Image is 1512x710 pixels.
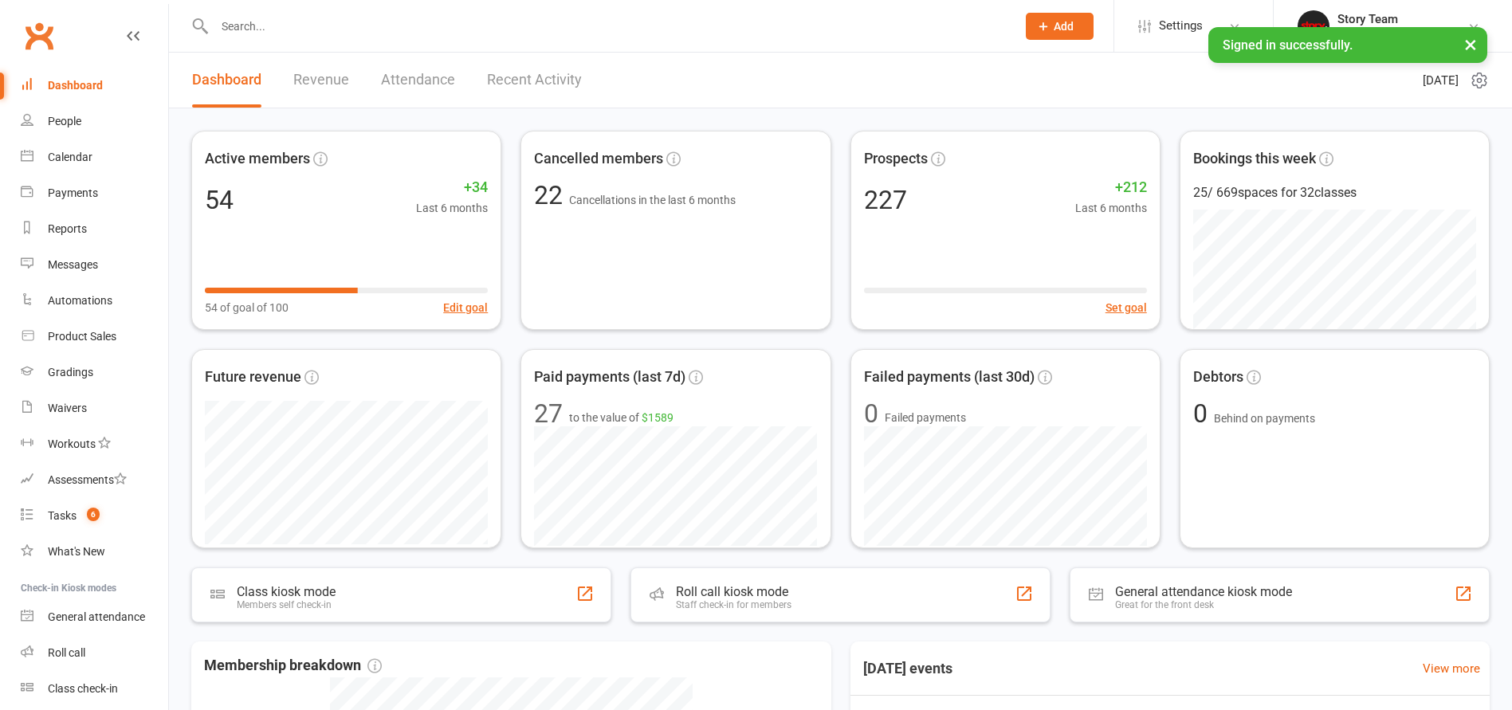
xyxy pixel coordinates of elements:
[48,473,127,486] div: Assessments
[21,104,168,139] a: People
[569,194,736,206] span: Cancellations in the last 6 months
[19,16,59,56] a: Clubworx
[864,147,928,171] span: Prospects
[87,508,100,521] span: 6
[1193,182,1476,203] div: 25 / 669 spaces for 32 classes
[1193,398,1214,429] span: 0
[534,401,563,426] div: 27
[21,139,168,175] a: Calendar
[293,53,349,108] a: Revenue
[443,299,488,316] button: Edit goal
[48,402,87,414] div: Waivers
[21,599,168,635] a: General attendance kiosk mode
[21,390,168,426] a: Waivers
[21,175,168,211] a: Payments
[21,462,168,498] a: Assessments
[48,509,77,522] div: Tasks
[1075,199,1147,217] span: Last 6 months
[1115,584,1292,599] div: General attendance kiosk mode
[569,409,674,426] span: to the value of
[1337,12,1451,26] div: Story Team
[21,671,168,707] a: Class kiosk mode
[237,584,336,599] div: Class kiosk mode
[1193,147,1316,171] span: Bookings this week
[416,176,488,199] span: +34
[1298,10,1329,42] img: thumb_image1751589760.png
[534,366,685,389] span: Paid payments (last 7d)
[21,426,168,462] a: Workouts
[48,545,105,558] div: What's New
[534,180,569,210] span: 22
[416,199,488,217] span: Last 6 months
[21,319,168,355] a: Product Sales
[21,498,168,534] a: Tasks 6
[48,437,96,450] div: Workouts
[1054,20,1074,33] span: Add
[192,53,261,108] a: Dashboard
[1159,8,1203,44] span: Settings
[864,366,1035,389] span: Failed payments (last 30d)
[48,222,87,235] div: Reports
[205,147,310,171] span: Active members
[1026,13,1094,40] button: Add
[21,635,168,671] a: Roll call
[48,330,116,343] div: Product Sales
[48,646,85,659] div: Roll call
[48,258,98,271] div: Messages
[205,187,234,213] div: 54
[1423,659,1480,678] a: View more
[210,15,1005,37] input: Search...
[1223,37,1353,53] span: Signed in successfully.
[204,654,382,677] span: Membership breakdown
[1193,366,1243,389] span: Debtors
[1115,599,1292,610] div: Great for the front desk
[21,247,168,283] a: Messages
[1214,412,1315,425] span: Behind on payments
[1423,71,1459,90] span: [DATE]
[21,211,168,247] a: Reports
[676,599,791,610] div: Staff check-in for members
[48,115,81,127] div: People
[21,283,168,319] a: Automations
[864,187,907,213] div: 227
[487,53,582,108] a: Recent Activity
[21,68,168,104] a: Dashboard
[642,411,674,424] span: $1589
[48,610,145,623] div: General attendance
[205,366,301,389] span: Future revenue
[534,147,663,171] span: Cancelled members
[1075,176,1147,199] span: +212
[21,534,168,570] a: What's New
[1106,299,1147,316] button: Set goal
[48,79,103,92] div: Dashboard
[205,299,289,316] span: 54 of goal of 100
[48,682,118,695] div: Class check-in
[48,186,98,199] div: Payments
[48,151,92,163] div: Calendar
[1456,27,1485,61] button: ×
[48,366,93,379] div: Gradings
[48,294,112,307] div: Automations
[237,599,336,610] div: Members self check-in
[21,355,168,390] a: Gradings
[864,401,878,426] div: 0
[676,584,791,599] div: Roll call kiosk mode
[1337,26,1451,41] div: Story [PERSON_NAME]
[381,53,455,108] a: Attendance
[885,409,966,426] span: Failed payments
[850,654,965,683] h3: [DATE] events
